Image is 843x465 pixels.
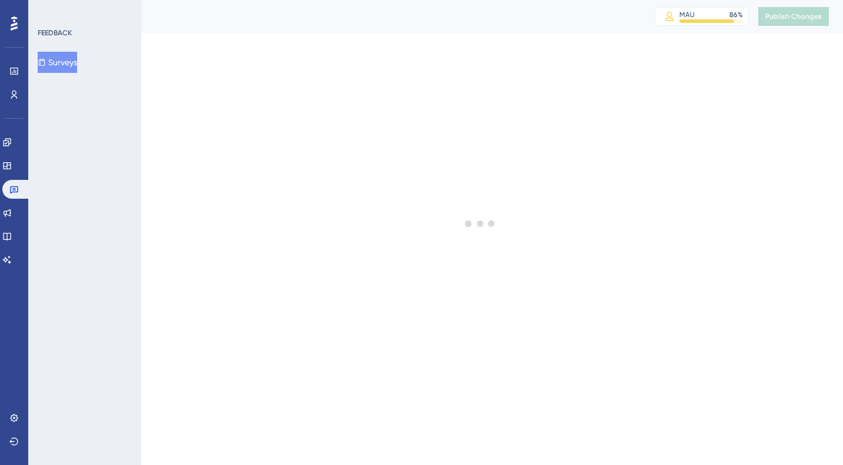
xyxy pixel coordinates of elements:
div: FEEDBACK [38,28,72,38]
div: 86 % [729,10,743,19]
span: Publish Changes [765,12,822,21]
button: Publish Changes [758,7,829,26]
div: MAU [679,10,695,19]
button: Surveys [38,52,77,73]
